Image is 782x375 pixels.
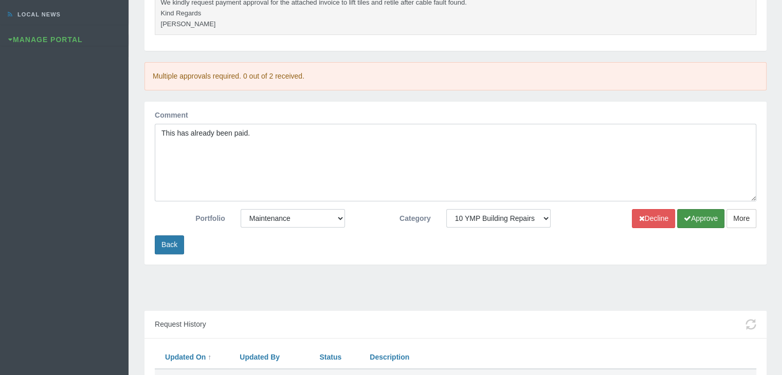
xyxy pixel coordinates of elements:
[8,35,83,44] a: Manage Portal
[353,209,439,224] label: Category
[677,209,724,228] button: Approve
[155,235,184,254] a: Back
[632,209,675,228] button: Decline
[370,353,409,361] a: Description
[144,311,767,339] div: Request History
[726,209,756,228] button: More
[147,109,764,121] label: Comment
[240,353,280,361] a: Updated By
[165,353,206,361] a: Updated On
[144,62,767,90] div: Multiple approvals required. 0 out of 2 received.
[319,353,341,361] a: Status
[147,209,233,224] label: Portfolio
[15,11,61,17] span: Local News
